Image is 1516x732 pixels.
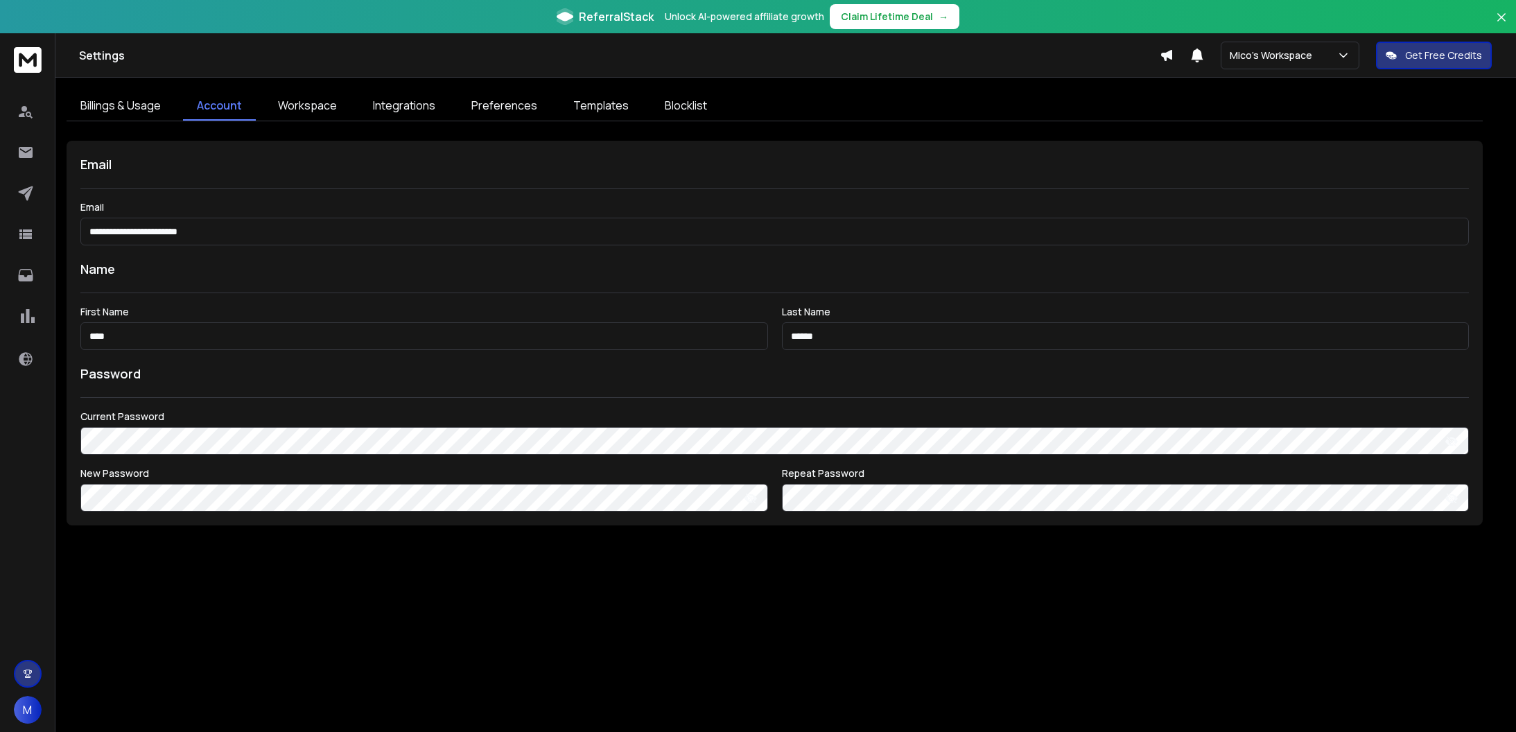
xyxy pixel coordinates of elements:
[264,91,351,121] a: Workspace
[80,202,1469,212] label: Email
[782,307,1470,317] label: Last Name
[183,91,256,121] a: Account
[559,91,643,121] a: Templates
[782,469,1470,478] label: Repeat Password
[1230,49,1318,62] p: Mico's Workspace
[14,696,42,724] button: M
[80,259,1469,279] h1: Name
[665,10,824,24] p: Unlock AI-powered affiliate growth
[67,91,175,121] a: Billings & Usage
[80,307,768,317] label: First Name
[79,47,1160,64] h1: Settings
[80,364,141,383] h1: Password
[80,469,768,478] label: New Password
[1376,42,1492,69] button: Get Free Credits
[651,91,721,121] a: Blocklist
[80,155,1469,174] h1: Email
[359,91,449,121] a: Integrations
[458,91,551,121] a: Preferences
[1492,8,1510,42] button: Close banner
[579,8,654,25] span: ReferralStack
[939,10,948,24] span: →
[1405,49,1482,62] p: Get Free Credits
[80,412,1469,421] label: Current Password
[830,4,959,29] button: Claim Lifetime Deal→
